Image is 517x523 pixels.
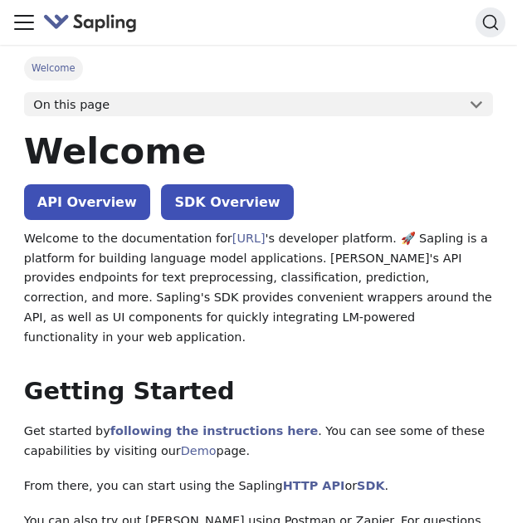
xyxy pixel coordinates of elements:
[12,10,37,35] button: Toggle navigation bar
[24,56,493,80] nav: Breadcrumbs
[24,129,493,174] h1: Welcome
[24,56,83,80] span: Welcome
[283,479,345,492] a: HTTP API
[232,232,266,245] a: [URL]
[476,7,505,37] button: Search (Command+K)
[43,11,144,35] a: Sapling.aiSapling.ai
[43,11,138,35] img: Sapling.ai
[24,229,493,348] p: Welcome to the documentation for 's developer platform. 🚀 Sapling is a platform for building lang...
[181,444,217,457] a: Demo
[357,479,384,492] a: SDK
[161,184,293,220] a: SDK Overview
[24,477,493,496] p: From there, you can start using the Sapling or .
[24,92,493,117] button: On this page
[110,424,318,437] a: following the instructions here
[24,377,493,407] h2: Getting Started
[24,184,150,220] a: API Overview
[24,422,493,462] p: Get started by . You can see some of these capabilities by visiting our page.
